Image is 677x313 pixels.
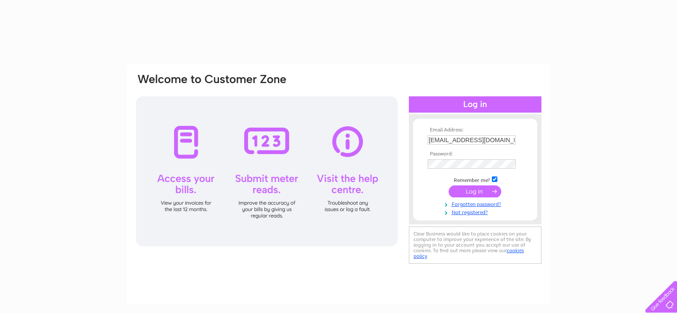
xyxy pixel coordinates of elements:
[428,208,525,216] a: Not registered?
[426,175,525,184] td: Remember me?
[414,247,524,259] a: cookies policy
[428,200,525,208] a: Forgotten password?
[449,185,501,197] input: Submit
[426,127,525,133] th: Email Address:
[426,151,525,157] th: Password:
[409,227,541,264] div: Clear Business would like to place cookies on your computer to improve your experience of the sit...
